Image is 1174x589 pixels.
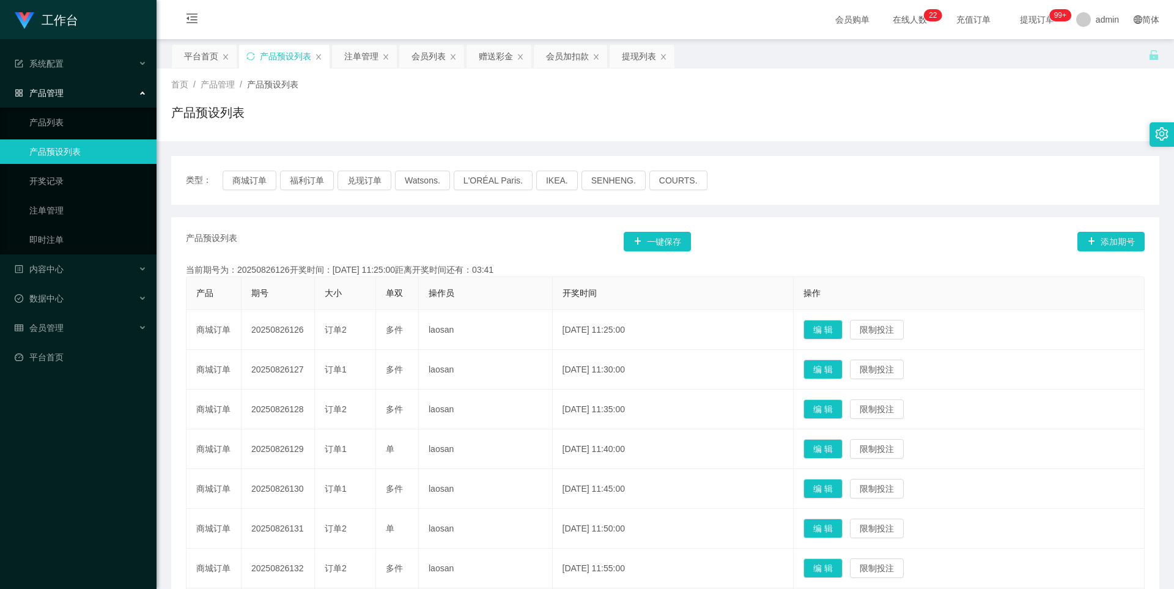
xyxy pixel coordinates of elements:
td: 20250826128 [242,390,315,429]
span: 订单2 [325,325,347,335]
a: 即时注单 [29,228,147,252]
p: 2 [929,9,933,21]
span: 操作 [803,288,821,298]
button: 编 辑 [803,399,843,419]
span: 产品 [196,288,213,298]
td: 20250826131 [242,509,315,549]
i: 图标: menu-fold [171,1,213,40]
span: 订单2 [325,524,347,533]
td: [DATE] 11:40:00 [553,429,794,469]
i: 图标: form [15,59,23,68]
i: 图标: close [382,53,389,61]
a: 工作台 [15,15,78,24]
h1: 工作台 [42,1,78,40]
span: 数据中心 [15,294,64,303]
h1: 产品预设列表 [171,103,245,122]
a: 图标: dashboard平台首页 [15,345,147,369]
a: 产品预设列表 [29,139,147,164]
span: 订单2 [325,563,347,573]
span: 订单2 [325,404,347,414]
i: 图标: unlock [1148,50,1159,61]
span: 首页 [171,80,188,89]
span: 开奖时间 [563,288,597,298]
td: 20250826132 [242,549,315,588]
div: 会员加扣款 [546,45,589,68]
button: 兑现订单 [338,171,391,190]
td: laosan [419,310,553,350]
td: laosan [419,429,553,469]
button: 限制投注 [850,320,904,339]
span: 期号 [251,288,268,298]
span: 产品预设列表 [186,232,237,251]
span: 在线人数 [887,15,933,24]
button: 限制投注 [850,360,904,379]
td: [DATE] 11:35:00 [553,390,794,429]
span: 会员管理 [15,323,64,333]
span: 单 [386,444,394,454]
span: 操作员 [429,288,454,298]
p: 2 [933,9,937,21]
button: IKEA. [536,171,578,190]
div: 当前期号为：20250826126开奖时间：[DATE] 11:25:00距离开奖时间还有：03:41 [186,264,1145,276]
button: 编 辑 [803,519,843,538]
span: 产品管理 [15,88,64,98]
button: L'ORÉAL Paris. [454,171,533,190]
td: 商城订单 [186,429,242,469]
button: 图标: plus一键保存 [624,232,691,251]
td: laosan [419,549,553,588]
button: 编 辑 [803,558,843,578]
td: 商城订单 [186,350,242,390]
td: 20250826126 [242,310,315,350]
button: Watsons. [395,171,450,190]
span: 多件 [386,365,403,374]
button: SENHENG. [581,171,646,190]
i: 图标: profile [15,265,23,273]
i: 图标: close [660,53,667,61]
td: [DATE] 11:50:00 [553,509,794,549]
span: 单 [386,524,394,533]
td: laosan [419,390,553,429]
div: 平台首页 [184,45,218,68]
td: 商城订单 [186,310,242,350]
button: 商城订单 [223,171,276,190]
span: 订单1 [325,444,347,454]
i: 图标: check-circle-o [15,294,23,303]
td: 商城订单 [186,469,242,509]
a: 开奖记录 [29,169,147,193]
td: 20250826130 [242,469,315,509]
td: 20250826129 [242,429,315,469]
span: 多件 [386,563,403,573]
img: logo.9652507e.png [15,12,34,29]
i: 图标: close [449,53,457,61]
td: 商城订单 [186,390,242,429]
a: 注单管理 [29,198,147,223]
span: 系统配置 [15,59,64,69]
span: 多件 [386,325,403,335]
button: 限制投注 [850,399,904,419]
button: 图标: plus添加期号 [1077,232,1145,251]
span: 产品管理 [201,80,235,89]
div: 赠送彩金 [479,45,513,68]
i: 图标: close [315,53,322,61]
td: 商城订单 [186,509,242,549]
button: 编 辑 [803,479,843,498]
span: 内容中心 [15,264,64,274]
button: 编 辑 [803,360,843,379]
td: laosan [419,469,553,509]
button: 限制投注 [850,479,904,498]
i: 图标: setting [1155,127,1168,141]
sup: 22 [924,9,942,21]
i: 图标: sync [246,52,255,61]
td: laosan [419,509,553,549]
i: 图标: close [222,53,229,61]
div: 会员列表 [412,45,446,68]
td: 商城订单 [186,549,242,588]
div: 注单管理 [344,45,378,68]
span: 订单1 [325,365,347,374]
span: 订单1 [325,484,347,494]
td: laosan [419,350,553,390]
span: 多件 [386,404,403,414]
i: 图标: close [593,53,600,61]
sup: 963 [1049,9,1071,21]
span: 单双 [386,288,403,298]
